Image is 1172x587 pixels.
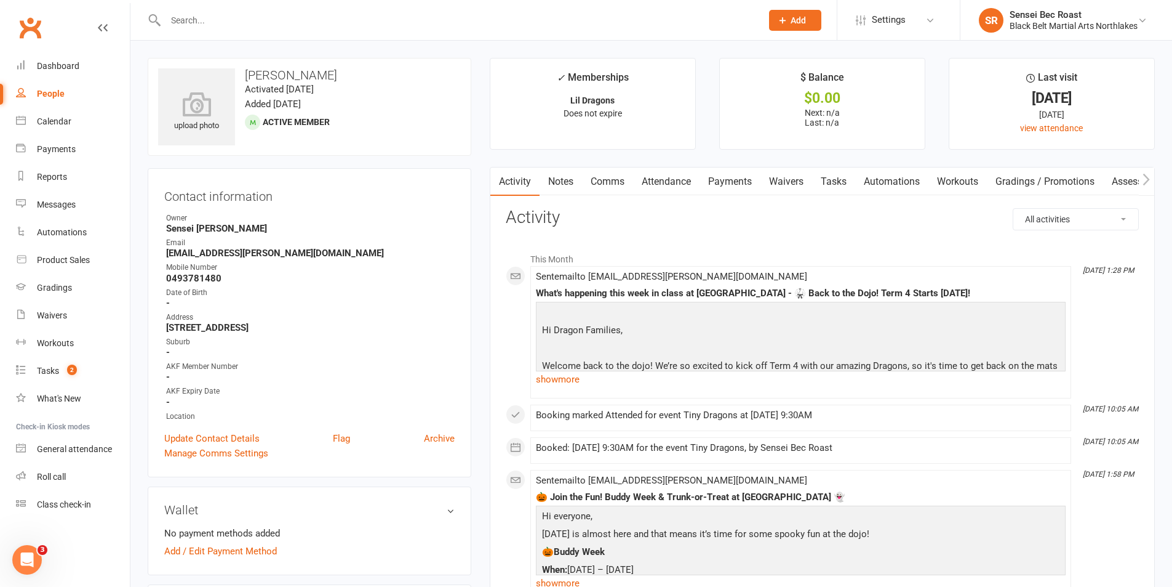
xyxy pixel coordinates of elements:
div: Tasks [37,366,59,376]
span: Add [791,15,806,25]
div: Black Belt Martial Arts Northlakes [1010,20,1138,31]
div: Messages [37,200,76,209]
li: This Month [506,246,1139,266]
strong: 0493781480 [166,273,455,284]
div: Reports [37,172,67,182]
div: Workouts [37,338,74,348]
strong: - [166,371,455,383]
a: Waivers [760,168,812,196]
div: Date of Birth [166,287,455,299]
strong: [EMAIL_ADDRESS][PERSON_NAME][DOMAIN_NAME] [166,248,455,259]
i: ✓ [557,72,565,84]
div: Suburb [166,336,455,348]
span: Buddy Week [554,546,605,557]
i: [DATE] 10:05 AM [1083,405,1138,413]
strong: Sensei [PERSON_NAME] [166,223,455,234]
div: What's New [37,394,81,403]
div: Automations [37,227,87,237]
h3: Wallet [164,503,455,517]
strong: - [166,298,455,309]
a: Comms [582,168,633,196]
div: AKF Member Number [166,361,455,373]
div: AKF Expiry Date [166,386,455,397]
a: Update Contact Details [164,431,260,446]
strong: [STREET_ADDRESS] [166,322,455,333]
p: [DATE] is almost here and that means it’s time for some spooky fun at the dojo! [539,527,1062,544]
a: Product Sales [16,246,130,274]
a: Payments [700,168,760,196]
button: Add [769,10,821,31]
a: Workouts [928,168,987,196]
strong: - [166,397,455,408]
div: People [37,89,65,99]
div: Email [166,237,455,249]
a: Reports [16,163,130,191]
h3: Activity [506,208,1139,227]
a: What's New [16,385,130,413]
a: Automations [16,219,130,246]
p: 🎃 [539,544,1062,562]
div: Gradings [37,283,72,293]
a: view attendance [1020,123,1083,133]
div: General attendance [37,444,112,454]
div: Memberships [557,70,629,92]
i: [DATE] 10:05 AM [1083,437,1138,446]
div: 🎃 Join the Fun! Buddy Week & Trunk-or-Treat at [GEOGRAPHIC_DATA] 👻 [536,492,1066,503]
a: People [16,80,130,108]
a: Gradings [16,274,130,302]
p: [DATE] – [DATE] [539,562,1062,580]
a: Manage Comms Settings [164,446,268,461]
a: Clubworx [15,12,46,43]
span: 3 [38,545,47,555]
div: Sensei Bec Roast [1010,9,1138,20]
i: [DATE] 1:58 PM [1083,470,1134,479]
div: Calendar [37,116,71,126]
time: Activated [DATE] [245,84,314,95]
a: Flag [333,431,350,446]
a: show more [536,371,1066,388]
a: Automations [855,168,928,196]
a: Activity [490,168,540,196]
div: upload photo [158,92,235,132]
div: Location [166,411,455,423]
a: Payments [16,136,130,163]
strong: - [166,347,455,358]
span: Does not expire [564,108,622,118]
div: Roll call [37,472,66,482]
a: Calendar [16,108,130,136]
input: Search... [162,12,753,29]
time: Added [DATE] [245,99,301,110]
a: Attendance [633,168,700,196]
div: Dashboard [37,61,79,71]
iframe: Intercom live chat [12,545,42,575]
a: Dashboard [16,52,130,80]
p: Hi Dragon Families, [539,323,1062,341]
div: Booked: [DATE] 9:30AM for the event Tiny Dragons, by Sensei Bec Roast [536,443,1066,453]
a: Add / Edit Payment Method [164,544,277,559]
div: [DATE] [960,92,1143,105]
div: Payments [37,144,76,154]
div: Last visit [1026,70,1077,92]
div: [DATE] [960,108,1143,121]
div: $0.00 [731,92,914,105]
a: Notes [540,168,582,196]
div: Booking marked Attended for event Tiny Dragons at [DATE] 9:30AM [536,410,1066,421]
a: Messages [16,191,130,219]
span: Active member [263,117,330,127]
div: $ Balance [800,70,844,92]
p: Welcome back to the dojo! We’re so excited to kick off Term 4 with our amazing Dragons, so it's t... [539,358,1062,391]
a: Archive [424,431,455,446]
span: Settings [872,6,906,34]
a: Tasks 2 [16,357,130,385]
a: Waivers [16,302,130,330]
span: Sent email to [EMAIL_ADDRESS][PERSON_NAME][DOMAIN_NAME] [536,475,807,486]
p: Next: n/a Last: n/a [731,108,914,128]
div: Owner [166,213,455,224]
p: Hi everyone, [539,509,1062,527]
div: Waivers [37,310,67,320]
div: Product Sales [37,255,90,265]
a: Class kiosk mode [16,491,130,519]
span: Sent email to [EMAIL_ADDRESS][PERSON_NAME][DOMAIN_NAME] [536,271,807,282]
div: Class check-in [37,500,91,509]
a: Gradings / Promotions [987,168,1103,196]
